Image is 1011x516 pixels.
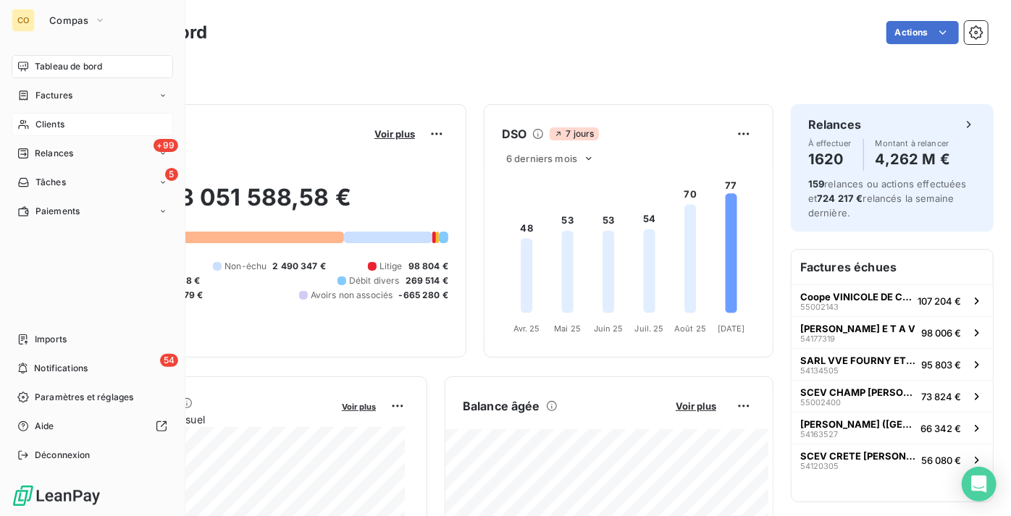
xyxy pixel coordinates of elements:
span: SARL VVE FOURNY ET FILS [800,355,915,366]
span: Voir plus [342,402,376,412]
span: Factures [35,89,72,102]
button: Actions [886,21,959,44]
span: 66 342 € [920,423,961,434]
span: 98 804 € [408,260,448,273]
span: 54177319 [800,334,835,343]
button: Coope VINICOLE DE CRAMANT55002143107 204 € [792,284,993,316]
img: Logo LeanPay [12,484,101,507]
span: 54134505 [800,366,839,375]
span: Relances [35,147,73,160]
span: Déconnexion [35,449,91,462]
span: Litige [379,260,403,273]
tspan: [DATE] [718,323,745,334]
span: Tableau de bord [35,60,102,73]
span: 55002400 [800,398,841,407]
span: -665 280 € [399,289,449,302]
div: Open Intercom Messenger [962,467,997,502]
span: Voir plus [676,400,716,412]
button: SARL VVE FOURNY ET FILS5413450595 803 € [792,348,993,380]
h6: Relances [808,116,861,133]
span: Paramètres et réglages [35,391,133,404]
h6: DSO [502,125,527,143]
tspan: Juin 25 [594,323,624,334]
div: CO [12,9,35,32]
span: Notifications [34,362,88,375]
span: Chiffre d'affaires mensuel [82,412,332,427]
span: Compas [49,14,88,26]
span: 107 204 € [918,295,961,307]
span: 7 jours [550,127,598,140]
span: [PERSON_NAME] E T A V [800,323,915,334]
button: Voir plus [370,127,419,140]
span: relances ou actions effectuées et relancés la semaine dernière. [808,178,967,219]
a: Aide [12,415,173,438]
button: Voir plus [671,399,721,413]
span: 54120305 [800,462,839,470]
span: Paiements [35,205,80,218]
span: +99 [154,139,178,152]
span: 5 [165,168,178,181]
span: 98 006 € [921,327,961,339]
span: 56 080 € [921,454,961,466]
button: SCEV CHAMP [PERSON_NAME]5500240073 824 € [792,380,993,412]
span: 54163527 [800,430,838,439]
span: Non-échu [225,260,267,273]
tspan: Avr. 25 [513,323,540,334]
span: Aide [35,420,54,433]
span: 2 490 347 € [272,260,326,273]
tspan: Août 25 [674,323,706,334]
button: [PERSON_NAME] E T A V5417731998 006 € [792,316,993,348]
span: Tâches [35,176,66,189]
span: Coope VINICOLE DE CRAMANT [800,291,912,303]
span: Imports [35,333,67,346]
span: Voir plus [374,128,415,140]
span: 159 [808,178,824,190]
span: Clients [35,118,64,131]
span: [PERSON_NAME] ([GEOGRAPHIC_DATA]) [800,418,915,430]
button: [PERSON_NAME] ([GEOGRAPHIC_DATA])5416352766 342 € [792,412,993,444]
span: 73 824 € [921,391,961,402]
tspan: Juil. 25 [635,323,664,334]
tspan: Mai 25 [554,323,581,334]
span: Avoirs non associés [311,289,393,302]
span: À effectuer [808,139,852,148]
button: Voir plus [337,399,380,413]
h2: 8 051 588,58 € [82,183,448,227]
span: 269 514 € [406,274,448,287]
button: SCEV CRETE [PERSON_NAME] ET FILS5412030556 080 € [792,444,993,475]
span: 95 803 € [921,359,961,371]
span: 6 derniers mois [506,153,577,164]
span: SCEV CHAMP [PERSON_NAME] [800,386,915,398]
h4: 4,262 M € [876,148,950,171]
span: Montant à relancer [876,139,950,148]
h6: Balance âgée [463,397,540,415]
span: Débit divers [349,274,400,287]
h4: 1620 [808,148,852,171]
span: SCEV CRETE [PERSON_NAME] ET FILS [800,450,915,462]
h6: Factures échues [792,250,993,284]
span: 54 [160,354,178,367]
span: 55002143 [800,303,839,311]
span: 724 217 € [817,193,863,204]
